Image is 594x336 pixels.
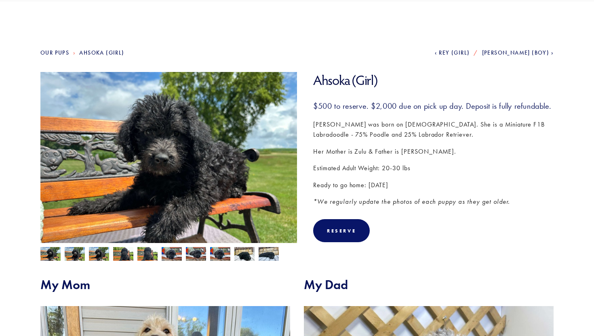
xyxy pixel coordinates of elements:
img: Ahsoka 5.jpg [210,246,230,262]
div: Reserve [313,219,370,242]
p: Estimated Adult Weight: 20-30 lbs [313,163,554,173]
span: Rey (Girl) [439,49,470,56]
p: [PERSON_NAME] was born on [DEMOGRAPHIC_DATA]. She is a Miniature F1B Labradoodle - 75% Poodle and... [313,119,554,140]
a: Rey (Girl) [435,49,470,56]
img: Ahsoka 2.jpg [259,246,279,262]
div: Reserve [327,228,356,234]
em: *We regularly update the photos of each puppy as they get older. [313,198,510,205]
h2: My Dad [304,277,554,292]
img: Ahsoka 4.jpg [186,246,206,262]
span: [PERSON_NAME] (Boy) [482,49,550,56]
h1: Ahsoka (Girl) [313,72,554,89]
img: Ahsoka 6.jpg [137,247,158,262]
a: Our Pups [40,49,69,56]
h3: $500 to reserve. $2,000 due on pick up day. Deposit is fully refundable. [313,101,554,111]
img: Ahsoka 9.jpg [89,247,109,262]
img: Ahsoka 7.jpg [113,247,133,262]
p: Ready to go home: [DATE] [313,180,554,190]
img: Ahsoka 1.jpg [234,246,255,262]
h2: My Mom [40,277,290,292]
img: Ahsoka 9.jpg [40,72,297,264]
a: [PERSON_NAME] (Boy) [482,49,554,56]
a: Ahsoka (Girl) [79,49,124,56]
p: Her Mother is Zulu & Father is [PERSON_NAME]. [313,146,554,157]
img: Ahsoka 10.jpg [65,247,85,262]
img: Ahsoka 3.jpg [162,246,182,262]
img: Ahsoka 8.jpg [40,247,61,262]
